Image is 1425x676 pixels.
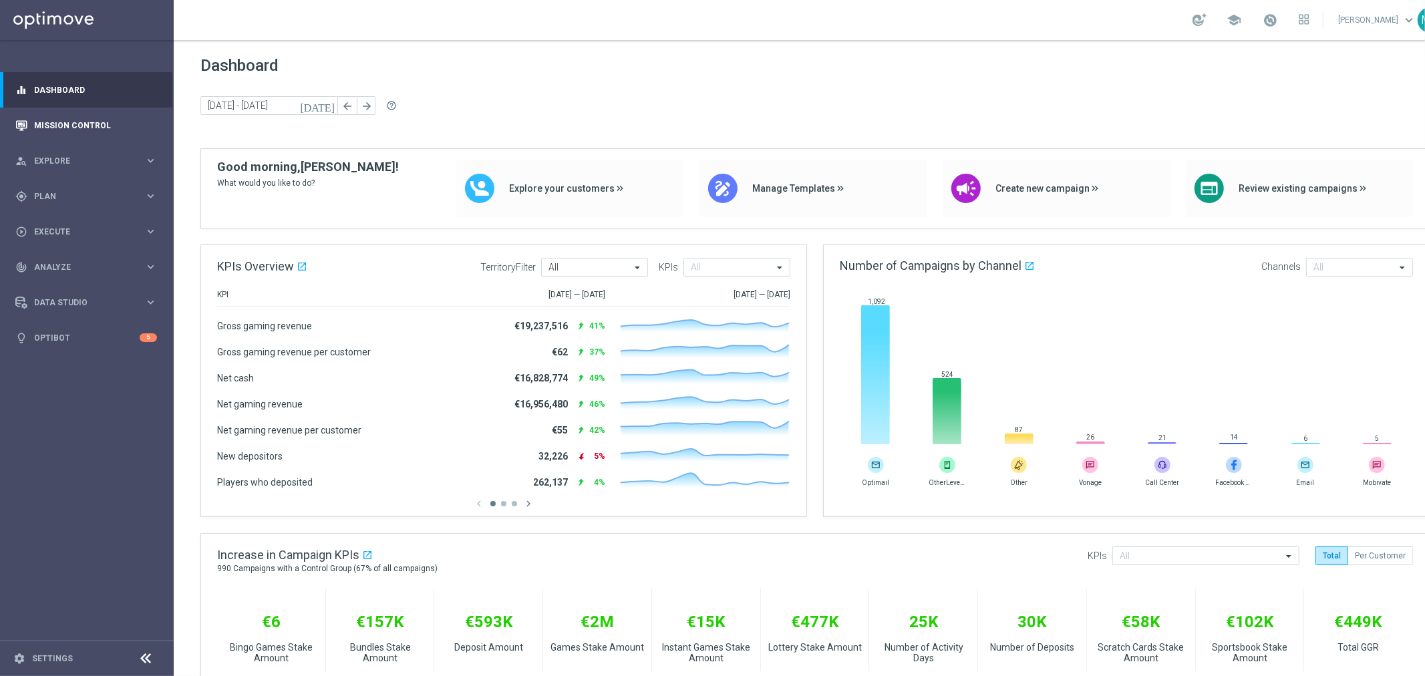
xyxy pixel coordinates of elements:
a: Settings [32,655,73,663]
a: Dashboard [34,72,157,108]
i: person_search [15,155,27,167]
span: keyboard_arrow_down [1402,13,1416,27]
button: lightbulb Optibot 5 [15,333,158,343]
div: Analyze [15,261,144,273]
div: Optibot [15,320,157,355]
i: lightbulb [15,332,27,344]
div: Data Studio [15,297,144,309]
span: school [1227,13,1241,27]
button: gps_fixed Plan keyboard_arrow_right [15,191,158,202]
div: Explore [15,155,144,167]
button: Mission Control [15,120,158,131]
span: Analyze [34,263,144,271]
i: track_changes [15,261,27,273]
button: person_search Explore keyboard_arrow_right [15,156,158,166]
div: 5 [140,333,157,342]
i: gps_fixed [15,190,27,202]
i: keyboard_arrow_right [144,296,157,309]
a: [PERSON_NAME]keyboard_arrow_down [1337,10,1418,30]
span: Data Studio [34,299,144,307]
i: settings [13,653,25,665]
div: Mission Control [15,108,157,143]
i: keyboard_arrow_right [144,261,157,273]
span: Execute [34,228,144,236]
div: Plan [15,190,144,202]
i: keyboard_arrow_right [144,154,157,167]
i: play_circle_outline [15,226,27,238]
i: keyboard_arrow_right [144,190,157,202]
span: Explore [34,157,144,165]
button: Data Studio keyboard_arrow_right [15,297,158,308]
i: keyboard_arrow_right [144,225,157,238]
button: play_circle_outline Execute keyboard_arrow_right [15,226,158,237]
div: Execute [15,226,144,238]
a: Mission Control [34,108,157,143]
button: equalizer Dashboard [15,85,158,96]
div: Dashboard [15,72,157,108]
i: equalizer [15,84,27,96]
span: Plan [34,192,144,200]
button: track_changes Analyze keyboard_arrow_right [15,262,158,273]
a: Optibot [34,320,140,355]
